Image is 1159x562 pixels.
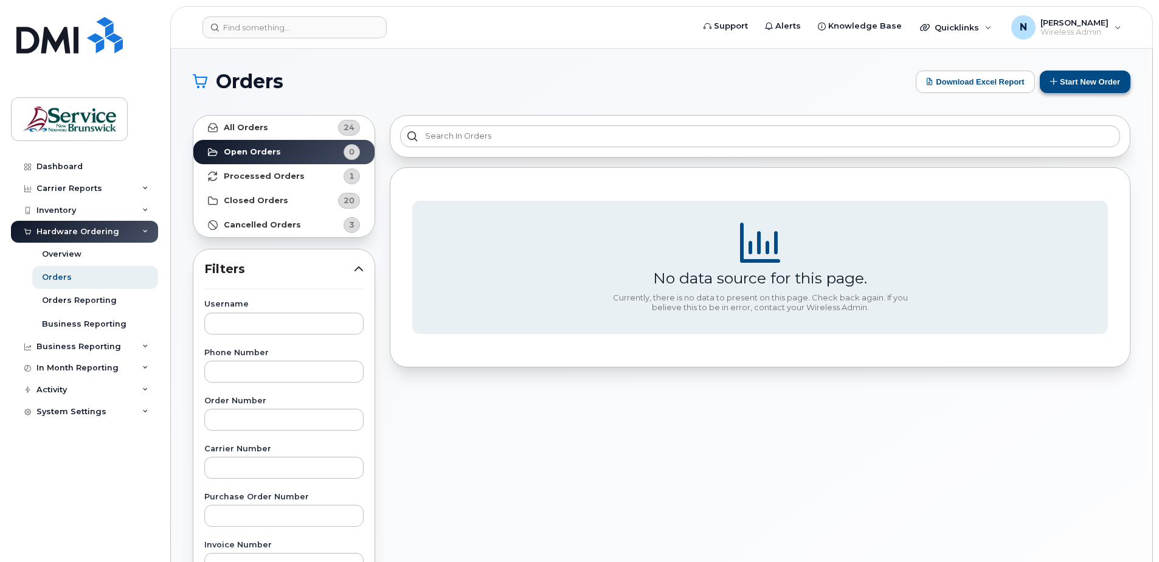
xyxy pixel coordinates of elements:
a: All Orders24 [193,116,375,140]
label: Carrier Number [204,445,364,453]
label: Invoice Number [204,541,364,549]
label: Order Number [204,397,364,405]
span: 0 [349,146,355,158]
button: Start New Order [1040,71,1130,93]
label: Purchase Order Number [204,493,364,501]
span: Orders [216,72,283,91]
span: 1 [349,170,355,182]
a: Open Orders0 [193,140,375,164]
input: Search in orders [400,125,1120,147]
a: Processed Orders1 [193,164,375,189]
a: Cancelled Orders3 [193,213,375,237]
div: No data source for this page. [653,269,867,287]
div: Currently, there is no data to present on this page. Check back again. If you believe this to be ... [608,293,912,312]
strong: Open Orders [224,147,281,157]
a: Closed Orders20 [193,189,375,213]
label: Username [204,300,364,308]
strong: Cancelled Orders [224,220,301,230]
button: Download Excel Report [916,71,1035,93]
label: Phone Number [204,349,364,357]
span: 24 [344,122,355,133]
strong: Closed Orders [224,196,288,206]
span: Filters [204,260,354,278]
strong: All Orders [224,123,268,133]
span: 20 [344,195,355,206]
strong: Processed Orders [224,172,305,181]
span: 3 [349,219,355,231]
